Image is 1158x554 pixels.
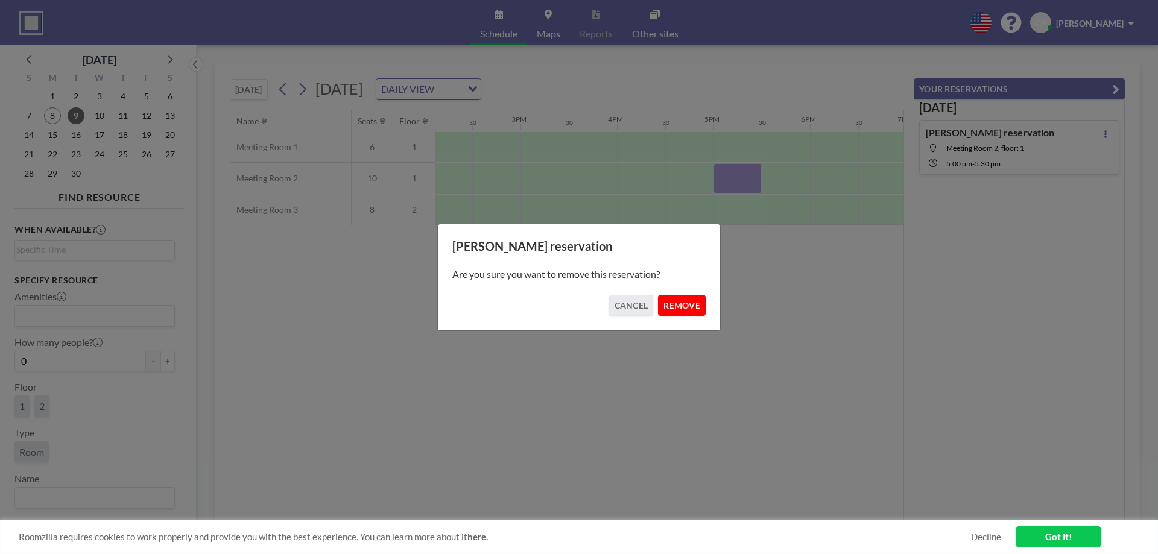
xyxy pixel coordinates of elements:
[609,295,654,316] button: CANCEL
[467,531,488,542] a: here.
[452,268,706,280] p: Are you sure you want to remove this reservation?
[658,295,706,316] button: REMOVE
[452,239,706,254] h3: [PERSON_NAME] reservation
[971,531,1001,543] a: Decline
[1016,526,1101,547] a: Got it!
[19,531,971,543] span: Roomzilla requires cookies to work properly and provide you with the best experience. You can lea...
